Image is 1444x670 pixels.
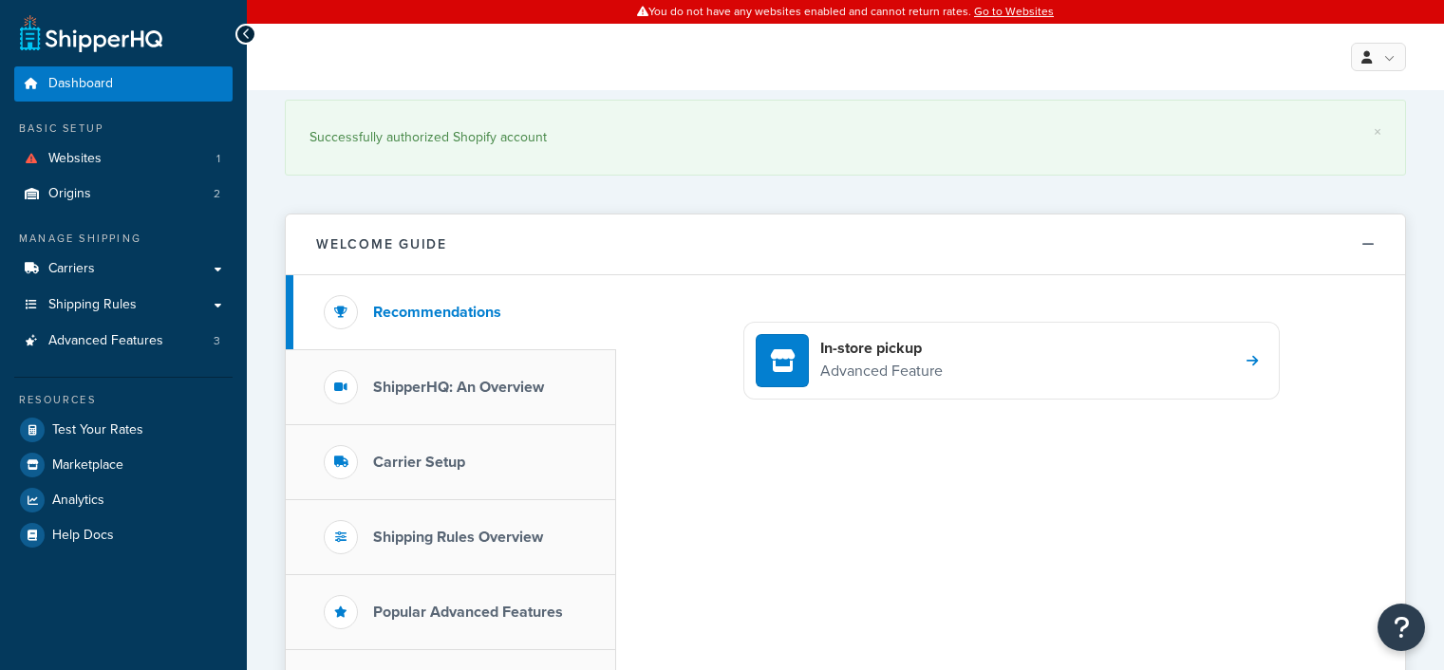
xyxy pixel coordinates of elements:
h3: ShipperHQ: An Overview [373,379,544,396]
span: Marketplace [52,457,123,474]
a: Origins2 [14,177,233,212]
li: Origins [14,177,233,212]
span: Dashboard [48,76,113,92]
span: 3 [214,333,220,349]
a: Marketplace [14,448,233,482]
a: Websites1 [14,141,233,177]
span: Shipping Rules [48,297,137,313]
div: Basic Setup [14,121,233,137]
a: Go to Websites [974,3,1054,20]
li: Advanced Features [14,324,233,359]
div: Successfully authorized Shopify account [309,124,1381,151]
h3: Popular Advanced Features [373,604,563,621]
span: Advanced Features [48,333,163,349]
a: Shipping Rules [14,288,233,323]
h2: Welcome Guide [316,237,447,251]
p: Advanced Feature [820,359,943,383]
span: Origins [48,186,91,202]
h3: Carrier Setup [373,454,465,471]
a: × [1374,124,1381,140]
span: Analytics [52,493,104,509]
a: Help Docs [14,518,233,552]
span: 2 [214,186,220,202]
button: Open Resource Center [1378,604,1425,651]
span: Carriers [48,261,95,277]
a: Test Your Rates [14,413,233,447]
a: Analytics [14,483,233,517]
span: Help Docs [52,528,114,544]
span: Test Your Rates [52,422,143,438]
span: 1 [216,151,220,167]
div: Manage Shipping [14,231,233,247]
button: Welcome Guide [286,214,1405,275]
span: Websites [48,151,102,167]
a: Advanced Features3 [14,324,233,359]
a: Dashboard [14,66,233,102]
h3: Shipping Rules Overview [373,529,543,546]
div: Resources [14,392,233,408]
h3: Recommendations [373,304,501,321]
a: Carriers [14,251,233,287]
h4: In-store pickup [820,338,943,359]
